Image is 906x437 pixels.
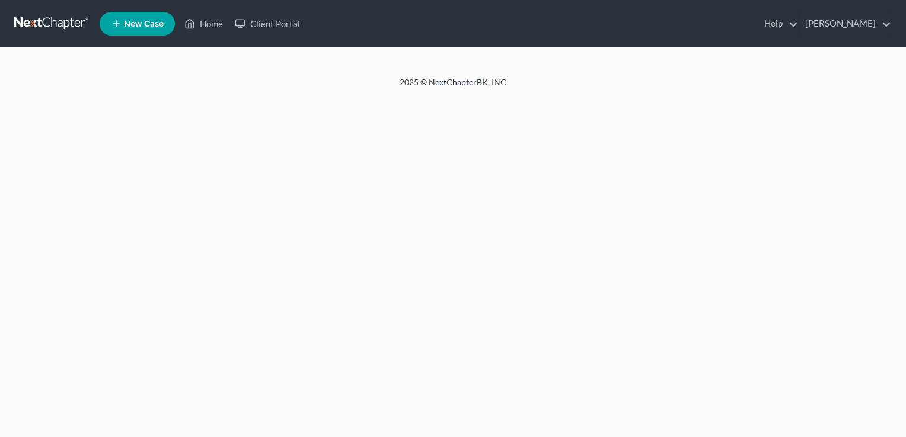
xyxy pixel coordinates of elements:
a: [PERSON_NAME] [799,13,891,34]
a: Client Portal [229,13,306,34]
a: Home [178,13,229,34]
a: Help [758,13,798,34]
new-legal-case-button: New Case [100,12,175,36]
div: 2025 © NextChapterBK, INC [115,76,791,98]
